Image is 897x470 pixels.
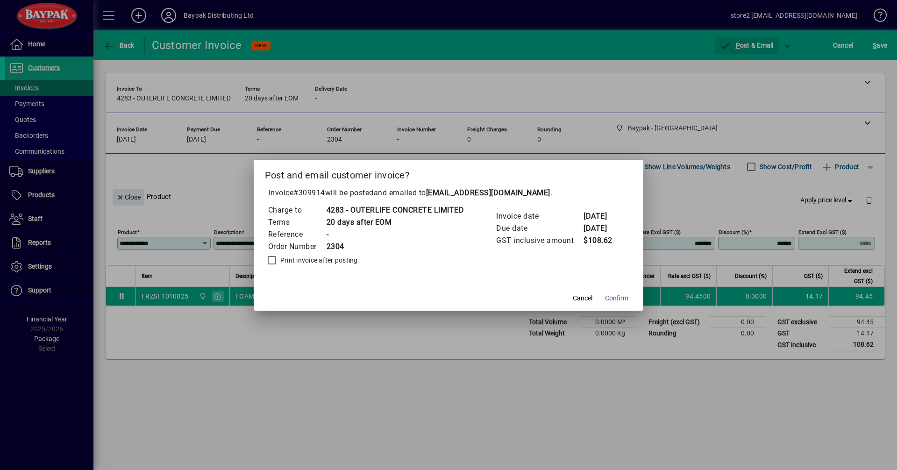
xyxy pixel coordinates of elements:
td: GST inclusive amount [496,235,583,247]
td: Terms [268,216,326,228]
label: Print invoice after posting [278,256,358,265]
td: Invoice date [496,210,583,222]
td: Order Number [268,241,326,253]
td: [DATE] [583,222,620,235]
p: Invoice will be posted . [265,187,633,199]
td: - [326,228,464,241]
button: Cancel [568,290,598,307]
span: Confirm [605,293,628,303]
td: [DATE] [583,210,620,222]
span: #309914 [293,188,325,197]
td: 20 days after EOM [326,216,464,228]
td: Due date [496,222,583,235]
h2: Post and email customer invoice? [254,160,644,187]
span: Cancel [573,293,592,303]
td: Reference [268,228,326,241]
span: and emailed to [374,188,550,197]
td: Charge to [268,204,326,216]
td: 4283 - OUTERLIFE CONCRETE LIMITED [326,204,464,216]
b: [EMAIL_ADDRESS][DOMAIN_NAME] [426,188,550,197]
td: 2304 [326,241,464,253]
td: $108.62 [583,235,620,247]
button: Confirm [601,290,632,307]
